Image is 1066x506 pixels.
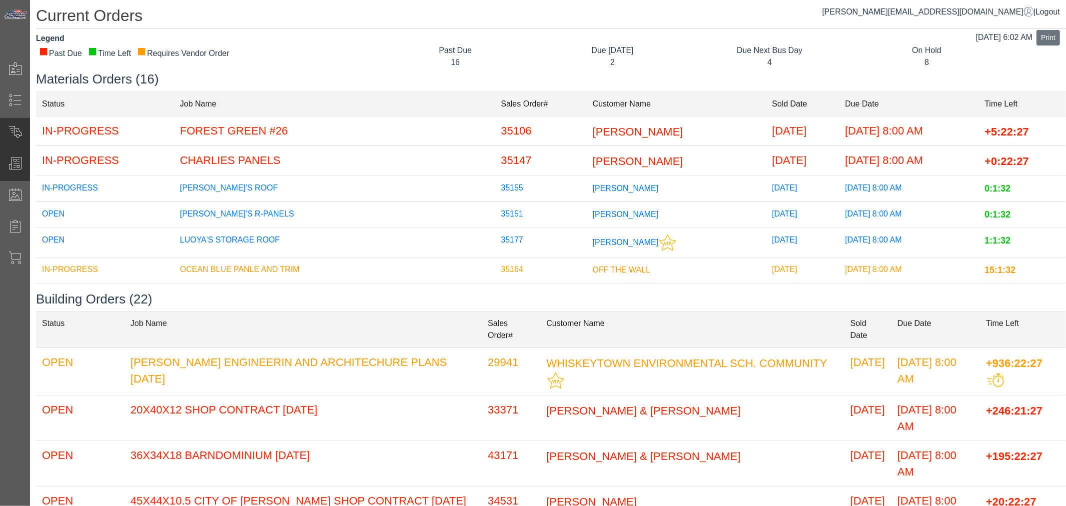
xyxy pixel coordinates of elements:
[979,91,1066,116] td: Time Left
[174,116,495,146] td: FOREST GREEN #26
[766,116,839,146] td: [DATE]
[822,6,1060,18] div: |
[856,44,998,56] div: On Hold
[36,347,124,395] td: OPEN
[766,227,839,257] td: [DATE]
[985,265,1016,275] span: 15:1:32
[845,395,892,440] td: [DATE]
[39,47,48,54] div: ■
[856,56,998,68] div: 8
[699,44,841,56] div: Due Next Bus Day
[766,175,839,201] td: [DATE]
[174,146,495,176] td: CHARLIES PANELS
[1037,30,1060,45] button: Print
[174,175,495,201] td: [PERSON_NAME]'S ROOF
[766,146,839,176] td: [DATE]
[845,440,892,486] td: [DATE]
[3,9,28,20] img: Metals Direct Inc Logo
[495,227,586,257] td: 35177
[36,283,174,309] td: OPEN
[839,146,979,176] td: [DATE] 8:00 AM
[593,265,651,274] span: OFF THE WALL
[137,47,146,54] div: ■
[839,227,979,257] td: [DATE] 8:00 AM
[174,283,495,309] td: [PERSON_NAME] PANELS
[822,7,1034,16] a: [PERSON_NAME][EMAIL_ADDRESS][DOMAIN_NAME]
[384,56,526,68] div: 16
[495,257,586,283] td: 35164
[839,175,979,201] td: [DATE] 8:00 AM
[892,440,980,486] td: [DATE] 8:00 AM
[541,56,683,68] div: 2
[174,257,495,283] td: OCEAN BLUE PANLE AND TRIM
[495,283,586,309] td: 35167
[839,91,979,116] td: Due Date
[839,283,979,309] td: [DATE] 8:00 AM
[88,47,131,59] div: Time Left
[174,201,495,227] td: [PERSON_NAME]'S R-PANELS
[839,116,979,146] td: [DATE] 8:00 AM
[587,91,766,116] td: Customer Name
[540,311,844,347] td: Customer Name
[892,311,980,347] td: Due Date
[495,175,586,201] td: 35155
[546,449,741,462] span: [PERSON_NAME] & [PERSON_NAME]
[845,347,892,395] td: [DATE]
[137,47,229,59] div: Requires Vendor Order
[985,155,1029,167] span: +0:22:27
[174,227,495,257] td: LUOYA'S STORAGE ROOF
[892,347,980,395] td: [DATE] 8:00 AM
[39,47,82,59] div: Past Due
[659,234,676,251] img: This customer should be prioritized
[593,155,683,167] span: [PERSON_NAME]
[36,34,64,42] strong: Legend
[839,201,979,227] td: [DATE] 8:00 AM
[36,71,1066,87] h3: Materials Orders (16)
[766,91,839,116] td: Sold Date
[593,210,659,218] span: [PERSON_NAME]
[985,209,1011,219] span: 0:1:32
[1036,7,1060,16] span: Logout
[124,347,482,395] td: [PERSON_NAME] ENGINEERIN AND ARCHITECHURE PLANS [DATE]
[839,257,979,283] td: [DATE] 8:00 AM
[124,311,482,347] td: Job Name
[546,404,741,416] span: [PERSON_NAME] & [PERSON_NAME]
[36,6,1066,28] h1: Current Orders
[699,56,841,68] div: 4
[36,311,124,347] td: Status
[766,257,839,283] td: [DATE]
[986,449,1043,462] span: +195:22:27
[384,44,526,56] div: Past Due
[36,257,174,283] td: IN-PROGRESS
[36,291,1066,307] h3: Building Orders (22)
[547,372,564,389] img: This customer should be prioritized
[985,291,1011,301] span: 1:1:32
[766,283,839,309] td: [DATE]
[987,373,1004,387] img: This order should be prioritized
[36,146,174,176] td: IN-PROGRESS
[593,125,683,137] span: [PERSON_NAME]
[495,116,586,146] td: 35106
[36,440,124,486] td: OPEN
[976,33,1033,41] span: [DATE] 6:02 AM
[985,235,1011,245] span: 1:1:32
[845,311,892,347] td: Sold Date
[174,91,495,116] td: Job Name
[985,125,1029,137] span: +5:22:27
[986,404,1043,416] span: +246:21:27
[892,395,980,440] td: [DATE] 8:00 AM
[495,146,586,176] td: 35147
[495,201,586,227] td: 35151
[124,395,482,440] td: 20X40X12 SHOP CONTRACT [DATE]
[482,311,540,347] td: Sales Order#
[36,227,174,257] td: OPEN
[36,201,174,227] td: OPEN
[88,47,97,54] div: ■
[482,440,540,486] td: 43171
[36,91,174,116] td: Status
[36,395,124,440] td: OPEN
[482,395,540,440] td: 33371
[36,175,174,201] td: IN-PROGRESS
[593,238,659,246] span: [PERSON_NAME]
